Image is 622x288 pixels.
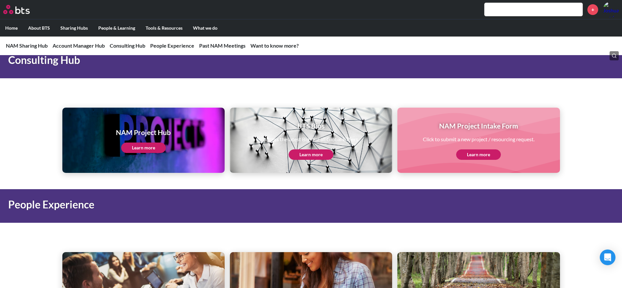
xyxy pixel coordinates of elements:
a: Learn more [121,143,166,153]
p: Click to submit a new project / resourcing request. [423,136,534,143]
label: About BTS [23,20,55,37]
a: Go home [3,5,42,14]
h1: NAM Project Hub [116,128,171,137]
h1: NAM Project Intake Form [423,121,534,130]
a: + [587,4,598,15]
h1: BTS Bios [263,121,358,130]
label: Sharing Hubs [55,20,93,37]
img: BTS Logo [3,5,30,14]
a: Past NAM Meetings [199,42,246,49]
div: Open Intercom Messenger [600,250,615,265]
a: Profile [603,2,619,17]
a: People Experience [150,42,194,49]
label: Tools & Resources [140,20,188,37]
h1: Consulting Hub [8,53,432,68]
img: Joshua Shadrick [603,2,619,17]
label: What we do [188,20,223,37]
label: People & Learning [93,20,140,37]
a: NAM Sharing Hub [6,42,48,49]
a: Consulting Hub [110,42,145,49]
h1: People Experience [8,197,432,212]
a: Learn more [456,149,501,160]
a: Account Manager Hub [53,42,105,49]
a: Learn more [289,149,333,160]
p: Access the latest Bios for all Global BTSers [263,136,358,143]
a: Want to know more? [250,42,299,49]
